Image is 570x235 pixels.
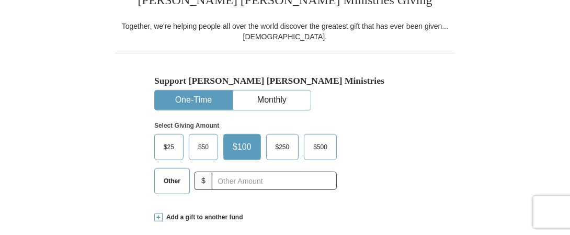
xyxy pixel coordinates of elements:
[270,139,295,155] span: $250
[155,91,232,110] button: One-Time
[158,139,179,155] span: $25
[154,122,219,129] strong: Select Giving Amount
[233,91,311,110] button: Monthly
[195,172,212,190] span: $
[154,75,416,86] h5: Support [PERSON_NAME] [PERSON_NAME] Ministries
[308,139,333,155] span: $500
[193,139,214,155] span: $50
[212,172,337,190] input: Other Amount
[163,213,243,222] span: Add a gift to another fund
[158,173,186,189] span: Other
[227,139,257,155] span: $100
[115,21,455,42] div: Together, we're helping people all over the world discover the greatest gift that has ever been g...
